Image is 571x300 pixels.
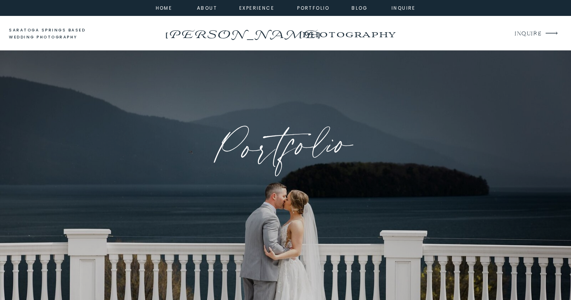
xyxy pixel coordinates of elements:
a: saratoga springs based wedding photography [9,27,100,41]
a: home [153,4,174,11]
a: experience [239,4,271,11]
h1: Portfolio [139,116,433,181]
a: [PERSON_NAME] [163,25,321,38]
a: INQUIRE [515,29,541,39]
a: photography [287,23,411,45]
a: portfolio [297,4,330,11]
a: inquire [390,4,418,11]
a: about [197,4,214,11]
a: Blog [346,4,374,11]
